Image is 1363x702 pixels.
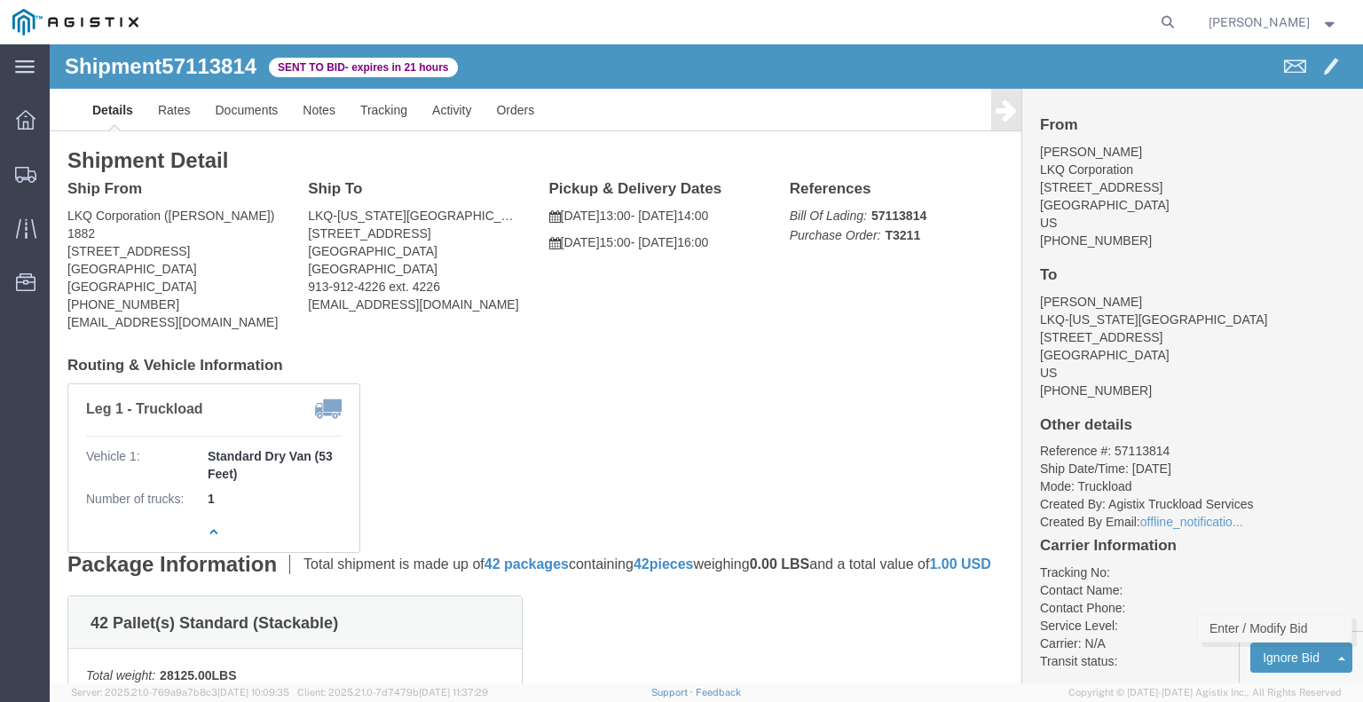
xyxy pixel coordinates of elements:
[696,687,741,698] a: Feedback
[12,9,138,35] img: logo
[1208,12,1339,33] button: [PERSON_NAME]
[419,687,488,698] span: [DATE] 11:37:29
[71,687,289,698] span: Server: 2025.21.0-769a9a7b8c3
[50,44,1363,683] iframe: FS Legacy Container
[217,687,289,698] span: [DATE] 10:09:35
[651,687,696,698] a: Support
[1209,12,1310,32] span: Alexander Baetens
[1068,685,1342,700] span: Copyright © [DATE]-[DATE] Agistix Inc., All Rights Reserved
[297,687,488,698] span: Client: 2025.21.0-7d7479b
